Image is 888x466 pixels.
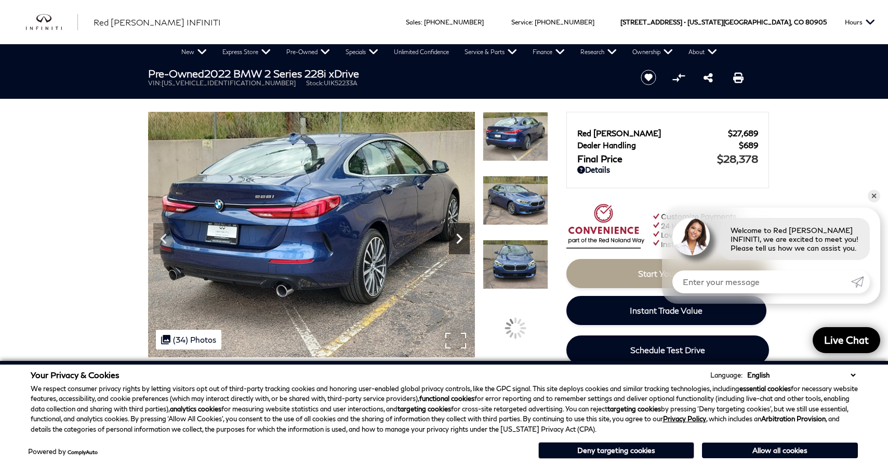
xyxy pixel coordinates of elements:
a: About [681,44,725,60]
a: Specials [338,44,386,60]
a: Pre-Owned [279,44,338,60]
div: (34) Photos [156,330,221,349]
a: Research [573,44,625,60]
span: $27,689 [728,128,758,138]
span: Final Price [577,153,717,164]
a: infiniti [26,14,78,31]
span: Service [511,18,532,26]
h1: 2022 BMW 2 Series 228i xDrive [148,68,624,79]
a: Unlimited Confidence [386,44,457,60]
span: Sales [406,18,421,26]
a: [PHONE_NUMBER] [424,18,484,26]
span: Schedule Test Drive [630,345,705,355]
a: Print this Pre-Owned 2022 BMW 2 Series 228i xDrive [733,71,744,84]
div: Welcome to Red [PERSON_NAME] INFINITI, we are excited to meet you! Please tell us how we can assi... [720,218,870,260]
button: Compare Vehicle [671,70,686,85]
a: Submit [851,270,870,293]
a: Privacy Policy [663,415,706,423]
a: Dealer Handling $689 [577,140,758,150]
a: Express Store [215,44,279,60]
a: Service & Parts [457,44,525,60]
span: [US_VEHICLE_IDENTIFICATION_NUMBER] [162,79,296,87]
button: Allow all cookies [702,443,858,458]
img: Used 2022 Blue Metallic BMW 228i xDrive image 13 [148,112,475,357]
strong: targeting cookies [607,405,661,413]
strong: analytics cookies [170,405,221,413]
div: Next [449,223,470,254]
div: Previous [153,223,174,254]
strong: Pre-Owned [148,67,204,80]
a: Details [577,165,758,174]
strong: Arbitration Provision [761,415,826,423]
strong: functional cookies [419,394,474,403]
img: Agent profile photo [672,218,710,255]
span: Your Privacy & Cookies [31,370,120,380]
button: Save vehicle [637,69,660,86]
span: Red [PERSON_NAME] [577,128,728,138]
select: Language Select [745,370,858,380]
a: Instant Trade Value [566,296,766,325]
a: Start Your Deal [566,259,769,288]
strong: targeting cookies [397,405,451,413]
span: Instant Trade Value [630,305,703,315]
a: ComplyAuto [68,449,98,455]
div: Language: [710,372,743,379]
p: We respect consumer privacy rights by letting visitors opt out of third-party tracking cookies an... [31,384,858,435]
span: : [421,18,422,26]
strong: essential cookies [739,384,791,393]
button: Deny targeting cookies [538,442,694,459]
span: : [532,18,533,26]
span: $689 [739,140,758,150]
a: Finance [525,44,573,60]
a: [STREET_ADDRESS] • [US_STATE][GEOGRAPHIC_DATA], CO 80905 [620,18,827,26]
img: Used 2022 Blue Metallic BMW 228i xDrive image 13 [483,112,548,161]
a: Ownership [625,44,681,60]
span: $28,378 [717,152,758,165]
a: Red [PERSON_NAME] INFINITI [94,16,221,29]
input: Enter your message [672,270,851,293]
a: New [174,44,215,60]
a: Red [PERSON_NAME] $27,689 [577,128,758,138]
a: Schedule Test Drive [566,335,769,365]
span: Live Chat [819,333,874,346]
span: Dealer Handling [577,140,739,150]
a: Share this Pre-Owned 2022 BMW 2 Series 228i xDrive [704,71,713,84]
a: Final Price $28,378 [577,152,758,165]
a: [PHONE_NUMBER] [535,18,594,26]
span: VIN: [148,79,162,87]
span: Stock: [306,79,324,87]
span: Start Your Deal [638,268,697,278]
span: UIK52233A [324,79,357,87]
span: Red [PERSON_NAME] INFINITI [94,17,221,27]
nav: Main Navigation [174,44,725,60]
a: Live Chat [813,327,880,353]
img: Used 2022 Blue Metallic BMW 228i xDrive image 14 [483,176,548,225]
img: INFINITI [26,14,78,31]
img: Used 2022 Blue Metallic BMW 228i xDrive image 15 [483,240,548,289]
div: Powered by [28,448,98,455]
